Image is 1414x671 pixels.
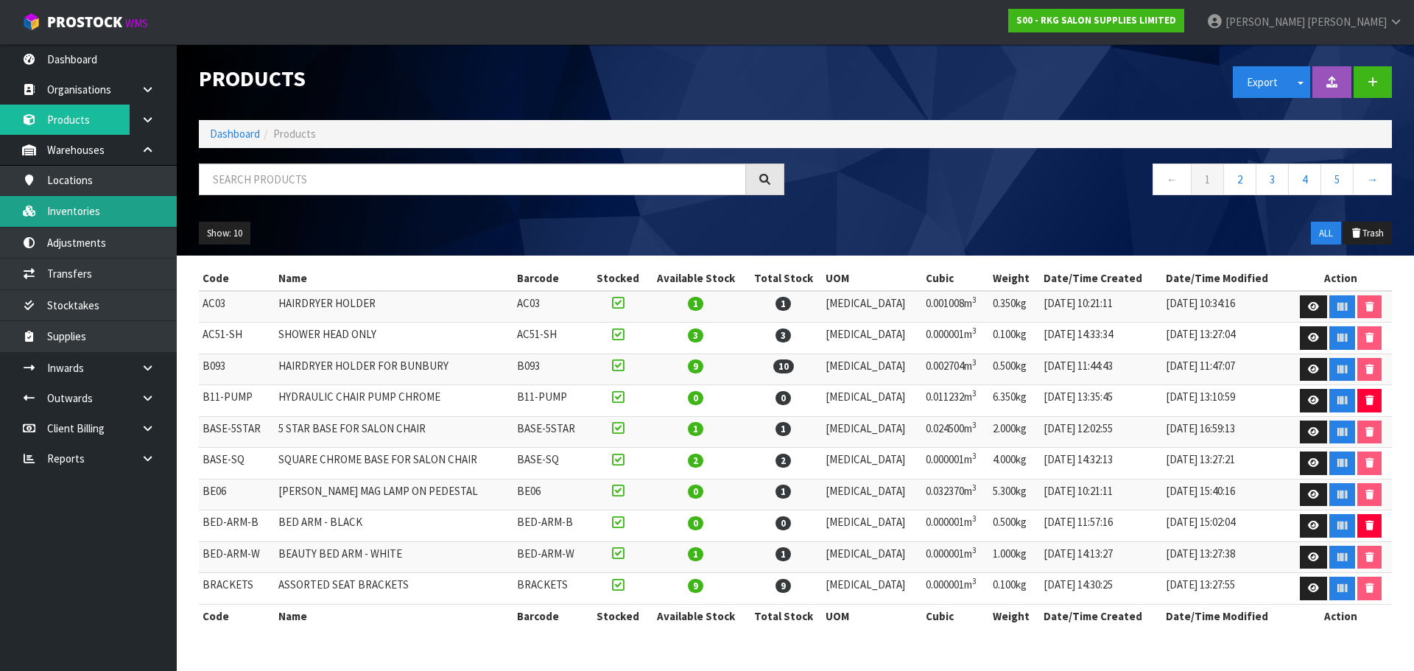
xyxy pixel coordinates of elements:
[688,359,703,373] span: 9
[275,541,513,573] td: BEAUTY BED ARM - WHITE
[822,510,922,542] td: [MEDICAL_DATA]
[513,385,589,417] td: B11-PUMP
[275,448,513,479] td: SQUARE CHROME BASE FOR SALON CHAIR
[199,479,275,510] td: BE06
[647,604,745,628] th: Available Stock
[989,323,1040,354] td: 0.100kg
[199,573,275,605] td: BRACKETS
[1040,354,1162,385] td: [DATE] 11:44:43
[1040,416,1162,448] td: [DATE] 12:02:55
[775,329,791,342] span: 3
[199,510,275,542] td: BED-ARM-B
[688,329,703,342] span: 3
[775,485,791,499] span: 1
[513,479,589,510] td: BE06
[775,391,791,405] span: 0
[745,604,822,628] th: Total Stock
[1225,15,1305,29] span: [PERSON_NAME]
[275,323,513,354] td: SHOWER HEAD ONLY
[199,164,746,195] input: Search products
[1162,267,1289,290] th: Date/Time Modified
[199,604,275,628] th: Code
[1162,479,1289,510] td: [DATE] 15:40:16
[1040,323,1162,354] td: [DATE] 14:33:34
[922,510,989,542] td: 0.000001m
[775,454,791,468] span: 2
[1311,222,1341,245] button: ALL
[688,297,703,311] span: 1
[210,127,260,141] a: Dashboard
[1288,164,1321,195] a: 4
[922,541,989,573] td: 0.000001m
[989,267,1040,290] th: Weight
[589,604,647,628] th: Stocked
[1191,164,1224,195] a: 1
[1320,164,1354,195] a: 5
[199,416,275,448] td: BASE-5STAR
[688,454,703,468] span: 2
[972,576,977,586] sup: 3
[922,416,989,448] td: 0.024500m
[1256,164,1289,195] a: 3
[647,267,745,290] th: Available Stock
[688,485,703,499] span: 0
[513,604,589,628] th: Barcode
[822,604,922,628] th: UOM
[1040,385,1162,417] td: [DATE] 13:35:45
[806,164,1392,200] nav: Page navigation
[1040,510,1162,542] td: [DATE] 11:57:16
[989,448,1040,479] td: 4.000kg
[822,416,922,448] td: [MEDICAL_DATA]
[1162,541,1289,573] td: [DATE] 13:27:38
[972,357,977,368] sup: 3
[275,267,513,290] th: Name
[1223,164,1256,195] a: 2
[1016,14,1176,27] strong: S00 - RKG SALON SUPPLIES LIMITED
[972,326,977,336] sup: 3
[922,448,989,479] td: 0.000001m
[822,448,922,479] td: [MEDICAL_DATA]
[1289,267,1392,290] th: Action
[1040,604,1162,628] th: Date/Time Created
[773,359,794,373] span: 10
[1040,541,1162,573] td: [DATE] 14:13:27
[275,510,513,542] td: BED ARM - BLACK
[199,291,275,323] td: AC03
[199,385,275,417] td: B11-PUMP
[1162,385,1289,417] td: [DATE] 13:10:59
[199,541,275,573] td: BED-ARM-W
[275,416,513,448] td: 5 STAR BASE FOR SALON CHAIR
[1307,15,1387,29] span: [PERSON_NAME]
[989,479,1040,510] td: 5.300kg
[589,267,647,290] th: Stocked
[513,267,589,290] th: Barcode
[688,516,703,530] span: 0
[822,385,922,417] td: [MEDICAL_DATA]
[688,579,703,593] span: 9
[513,323,589,354] td: AC51-SH
[47,13,122,32] span: ProStock
[972,513,977,524] sup: 3
[1289,604,1392,628] th: Action
[972,482,977,493] sup: 3
[199,267,275,290] th: Code
[922,573,989,605] td: 0.000001m
[1162,604,1289,628] th: Date/Time Modified
[273,127,316,141] span: Products
[1162,573,1289,605] td: [DATE] 13:27:55
[1040,291,1162,323] td: [DATE] 10:21:11
[775,516,791,530] span: 0
[822,354,922,385] td: [MEDICAL_DATA]
[1040,479,1162,510] td: [DATE] 10:21:11
[513,541,589,573] td: BED-ARM-W
[972,388,977,398] sup: 3
[275,385,513,417] td: HYDRAULIC CHAIR PUMP CHROME
[199,323,275,354] td: AC51-SH
[275,604,513,628] th: Name
[1040,448,1162,479] td: [DATE] 14:32:13
[275,291,513,323] td: HAIRDRYER HOLDER
[972,451,977,461] sup: 3
[745,267,822,290] th: Total Stock
[822,479,922,510] td: [MEDICAL_DATA]
[822,291,922,323] td: [MEDICAL_DATA]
